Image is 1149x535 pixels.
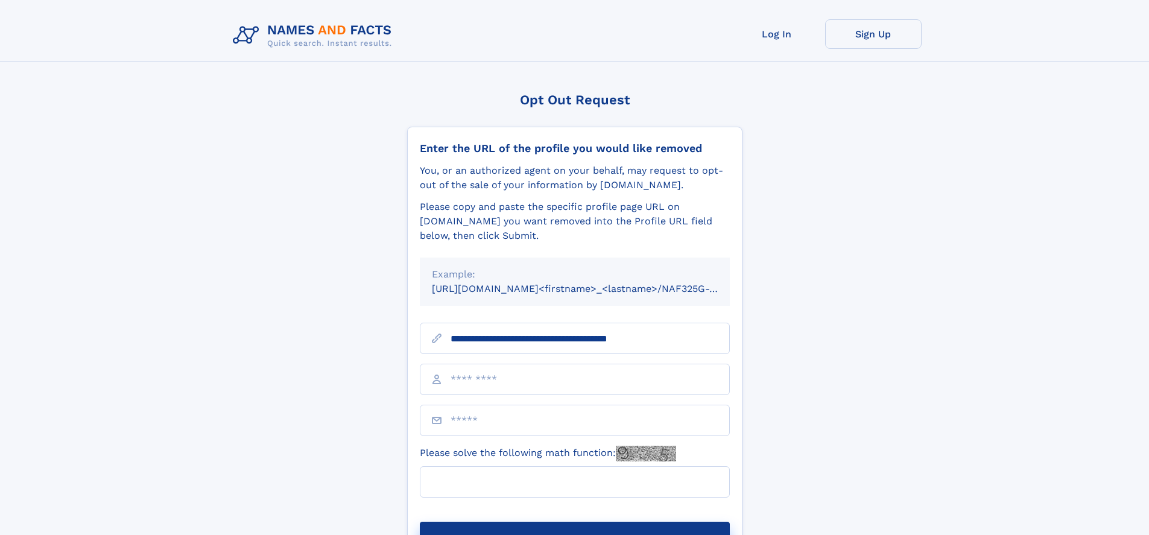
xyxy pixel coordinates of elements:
div: Enter the URL of the profile you would like removed [420,142,730,155]
label: Please solve the following math function: [420,446,676,461]
div: Example: [432,267,718,282]
div: You, or an authorized agent on your behalf, may request to opt-out of the sale of your informatio... [420,163,730,192]
a: Sign Up [825,19,922,49]
img: Logo Names and Facts [228,19,402,52]
small: [URL][DOMAIN_NAME]<firstname>_<lastname>/NAF325G-xxxxxxxx [432,283,753,294]
a: Log In [729,19,825,49]
div: Opt Out Request [407,92,742,107]
div: Please copy and paste the specific profile page URL on [DOMAIN_NAME] you want removed into the Pr... [420,200,730,243]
